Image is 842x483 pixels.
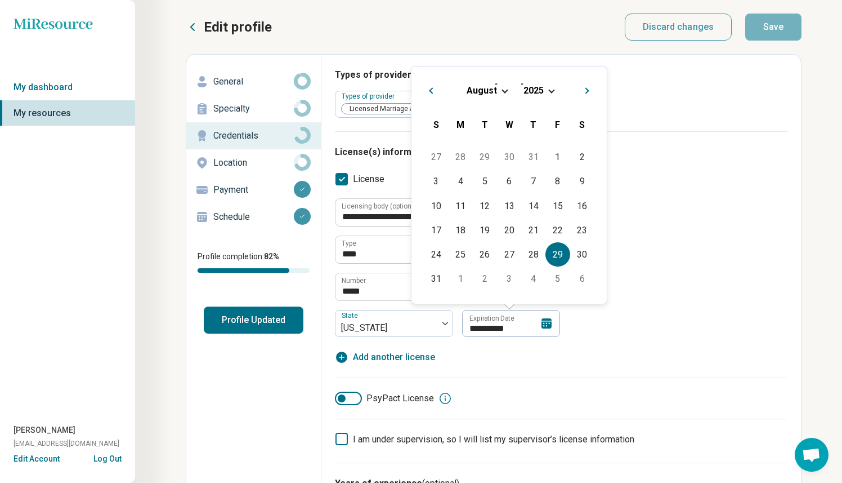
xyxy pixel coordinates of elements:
div: Choose Thursday, August 7th, 2025 [521,169,545,193]
div: Choose Monday, July 28th, 2025 [449,145,473,169]
button: Profile Updated [204,307,303,334]
div: Choose Tuesday, August 5th, 2025 [473,169,497,193]
div: Profile completion [198,268,310,273]
div: Choose Tuesday, August 26th, 2025 [473,242,497,267]
h3: License(s) information [335,145,787,159]
input: credential.licenses.0.name [335,236,570,263]
div: Choose Thursday, August 21st, 2025 [521,218,545,242]
div: Choose Wednesday, August 27th, 2025 [497,242,521,267]
div: Choose Sunday, August 3rd, 2025 [424,169,448,193]
label: Type [342,240,356,247]
span: 82 % [264,252,279,261]
span: Add another license [353,351,435,364]
button: Edit profile [186,18,272,36]
label: Number [342,277,366,284]
div: Choose Friday, September 5th, 2025 [545,267,570,291]
a: Specialty [186,95,321,122]
button: Discard changes [625,14,732,41]
div: Choose Tuesday, August 12th, 2025 [473,194,497,218]
div: Thursday [521,113,545,137]
p: General [213,75,294,88]
p: Specialty [213,102,294,116]
label: State [342,312,360,320]
span: August [467,85,497,96]
div: Choose Wednesday, September 3rd, 2025 [497,267,521,291]
span: [EMAIL_ADDRESS][DOMAIN_NAME] [14,438,119,449]
p: Schedule [213,210,294,224]
div: Choose Wednesday, July 30th, 2025 [497,145,521,169]
div: Wednesday [497,113,521,137]
button: Log Out [93,453,122,462]
div: Choose Thursday, August 28th, 2025 [521,242,545,267]
button: Add another license [335,351,435,364]
div: Choose Monday, August 25th, 2025 [449,242,473,267]
p: Location [213,156,294,170]
div: Choose Tuesday, August 19th, 2025 [473,218,497,242]
button: Previous Month [420,80,438,98]
a: Schedule [186,203,321,231]
div: Choose Wednesday, August 6th, 2025 [497,169,521,193]
a: Location [186,149,321,176]
div: Choose Sunday, July 27th, 2025 [424,145,448,169]
label: Licensing body (optional) [342,203,419,210]
h3: Types of provider [335,68,787,82]
div: Choose Saturday, August 30th, 2025 [570,242,594,267]
button: Next Month [580,80,598,98]
a: Credentials [186,122,321,149]
a: Open chat [795,438,828,472]
div: Tuesday [473,113,497,137]
div: Choose Monday, August 18th, 2025 [449,218,473,242]
div: Choose Sunday, August 31st, 2025 [424,267,448,291]
button: Save [745,14,801,41]
div: Choose Tuesday, September 2nd, 2025 [473,267,497,291]
div: Saturday [570,113,594,137]
div: Choose Friday, August 29th, 2025 [545,242,570,267]
span: I am under supervision, so I will list my supervisor’s license information [353,434,634,445]
a: Payment [186,176,321,203]
div: Choose Sunday, August 10th, 2025 [424,194,448,218]
div: Choose Tuesday, July 29th, 2025 [473,145,497,169]
div: Choose Wednesday, August 13th, 2025 [497,194,521,218]
div: Choose Thursday, August 14th, 2025 [521,194,545,218]
div: Choose Saturday, August 2nd, 2025 [570,145,594,169]
div: Choose Thursday, July 31st, 2025 [521,145,545,169]
div: Monday [449,113,473,137]
div: Profile completion: [186,244,321,280]
div: Choose Friday, August 1st, 2025 [545,145,570,169]
div: Choose Saturday, August 9th, 2025 [570,169,594,193]
div: Choose Saturday, September 6th, 2025 [570,267,594,291]
span: 2025 [523,85,544,96]
h2: [DATE] [420,80,598,96]
div: Choose Monday, August 4th, 2025 [449,169,473,193]
p: Credentials [213,129,294,143]
div: Sunday [424,113,448,137]
div: Choose Sunday, August 17th, 2025 [424,218,448,242]
a: General [186,68,321,95]
div: Choose Friday, August 15th, 2025 [545,194,570,218]
div: Choose Saturday, August 16th, 2025 [570,194,594,218]
div: Friday [545,113,570,137]
div: Choose Thursday, September 4th, 2025 [521,267,545,291]
label: PsyPact License [335,392,434,405]
div: Choose Monday, September 1st, 2025 [449,267,473,291]
div: Choose Friday, August 22nd, 2025 [545,218,570,242]
div: Choose Date [411,66,607,304]
label: Types of provider [342,92,397,100]
div: Month August, 2025 [424,145,594,291]
div: Choose Sunday, August 24th, 2025 [424,242,448,267]
span: License [353,172,384,186]
button: Edit Account [14,453,60,465]
p: Edit profile [204,18,272,36]
span: [PERSON_NAME] [14,424,75,436]
div: Choose Monday, August 11th, 2025 [449,194,473,218]
div: Choose Wednesday, August 20th, 2025 [497,218,521,242]
div: Choose Saturday, August 23rd, 2025 [570,218,594,242]
div: Choose Friday, August 8th, 2025 [545,169,570,193]
span: Licensed Marriage and Family Therapist (LMFT) [342,104,503,114]
p: Payment [213,183,294,197]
